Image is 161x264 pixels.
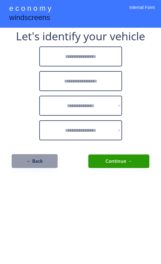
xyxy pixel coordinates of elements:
[16,31,145,42] div: Let's identify your vehicle
[9,12,50,24] div: windscreens
[129,5,155,18] div: Internal Form
[12,154,58,168] button: ← Back
[9,3,51,15] div: e c o n o m y
[88,154,149,168] button: Continue →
